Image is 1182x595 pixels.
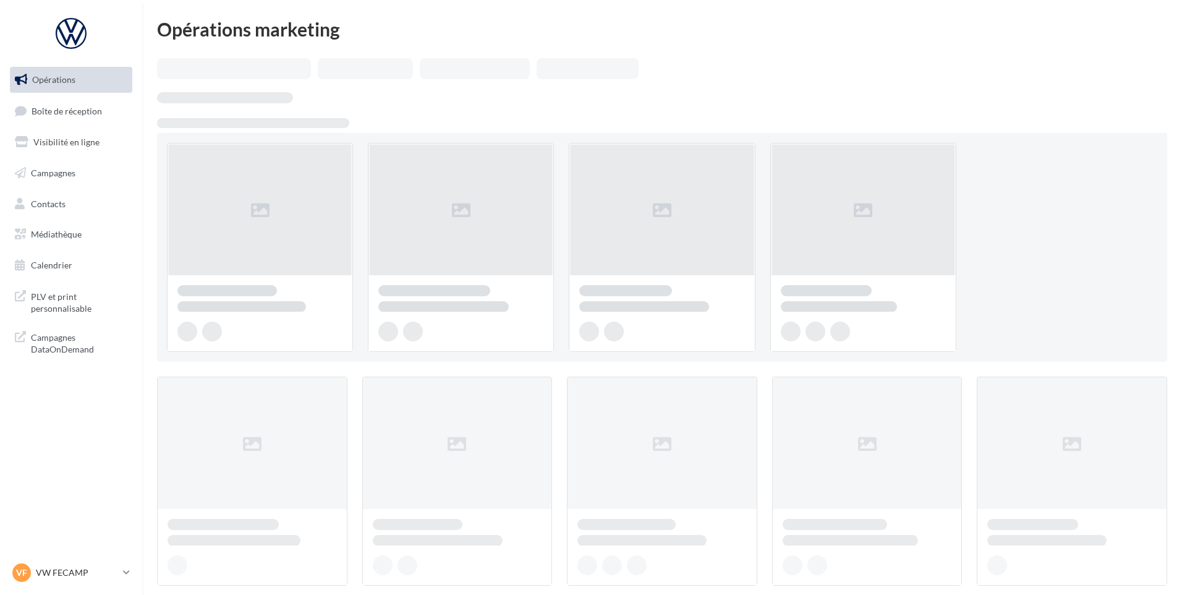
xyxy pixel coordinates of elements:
[32,74,75,85] span: Opérations
[33,137,100,147] span: Visibilité en ligne
[10,561,132,584] a: VF VW FECAMP
[31,329,127,356] span: Campagnes DataOnDemand
[157,20,1167,38] div: Opérations marketing
[7,191,135,217] a: Contacts
[7,129,135,155] a: Visibilité en ligne
[7,252,135,278] a: Calendrier
[31,168,75,178] span: Campagnes
[7,283,135,320] a: PLV et print personnalisable
[16,567,27,579] span: VF
[36,567,118,579] p: VW FECAMP
[7,160,135,186] a: Campagnes
[32,105,102,116] span: Boîte de réception
[31,260,72,270] span: Calendrier
[31,229,82,239] span: Médiathèque
[31,198,66,208] span: Contacts
[31,288,127,315] span: PLV et print personnalisable
[7,67,135,93] a: Opérations
[7,221,135,247] a: Médiathèque
[7,98,135,124] a: Boîte de réception
[7,324,135,361] a: Campagnes DataOnDemand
